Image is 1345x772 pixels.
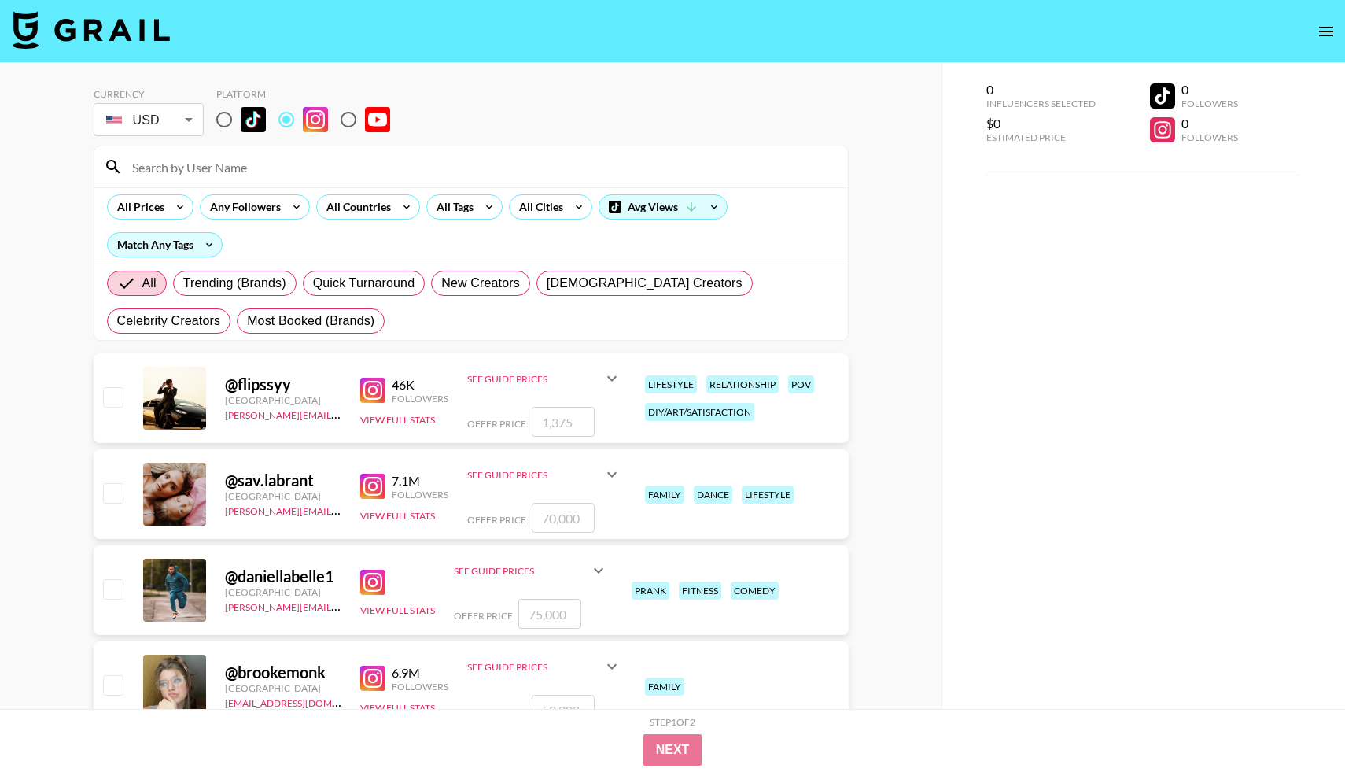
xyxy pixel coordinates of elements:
div: family [645,678,684,696]
input: 1,375 [532,407,595,437]
div: Currency [94,88,204,100]
div: Platform [216,88,403,100]
button: View Full Stats [360,702,435,714]
img: Instagram [360,666,385,691]
button: open drawer [1310,16,1342,47]
span: Trending (Brands) [183,274,286,293]
div: See Guide Prices [467,661,602,673]
div: [GEOGRAPHIC_DATA] [225,586,341,598]
div: Followers [392,489,448,501]
div: 0 [1181,116,1238,131]
img: YouTube [365,107,390,132]
div: 6.9M [392,665,448,681]
div: family [645,486,684,504]
button: View Full Stats [360,414,435,426]
span: Most Booked (Brands) [247,312,374,331]
div: Followers [1181,98,1238,109]
div: Step 1 of 2 [650,716,695,728]
span: New Creators [441,274,520,293]
div: relationship [706,375,779,393]
div: 7.1M [392,473,448,489]
img: Instagram [360,378,385,403]
div: Avg Views [599,195,727,219]
div: USD [97,106,201,134]
span: Offer Price: [467,418,529,430]
div: See Guide Prices [467,456,621,493]
div: [GEOGRAPHIC_DATA] [225,682,341,694]
div: Followers [392,681,448,693]
div: All Tags [427,195,477,219]
img: Instagram [360,474,385,499]
div: dance [694,486,732,504]
div: fitness [679,582,721,600]
div: lifestyle [645,375,697,393]
div: prank [632,582,669,600]
div: See Guide Prices [467,360,621,397]
div: 0 [1181,82,1238,98]
div: @ brookemonk [225,663,341,682]
div: See Guide Prices [454,552,608,589]
div: lifestyle [742,486,794,504]
div: 0 [986,82,1096,98]
span: Offer Price: [454,610,515,622]
span: All [142,274,157,293]
input: 70,000 [532,503,595,533]
div: Match Any Tags [108,233,222,257]
div: @ daniellabelle1 [225,567,341,586]
div: [GEOGRAPHIC_DATA] [225,394,341,406]
div: Influencers Selected [986,98,1096,109]
a: [PERSON_NAME][EMAIL_ADDRESS][DOMAIN_NAME] [225,406,458,421]
img: Instagram [303,107,328,132]
span: Quick Turnaround [313,274,415,293]
div: $0 [986,116,1096,131]
input: 50,000 [532,695,595,725]
div: Followers [1181,131,1238,143]
div: @ sav.labrant [225,471,341,490]
span: Offer Price: [467,706,529,718]
span: [DEMOGRAPHIC_DATA] Creators [547,274,743,293]
input: 75,000 [518,599,581,629]
div: See Guide Prices [467,469,602,481]
div: comedy [731,582,779,600]
div: diy/art/satisfaction [645,403,754,421]
div: @ flipssyy [225,375,341,394]
img: TikTok [241,107,266,132]
img: Grail Talent [13,11,170,49]
img: Instagram [360,570,385,595]
button: Next [643,734,702,766]
div: See Guide Prices [467,648,621,685]
a: [PERSON_NAME][EMAIL_ADDRESS][DOMAIN_NAME] [225,598,458,613]
div: All Countries [317,195,394,219]
span: Offer Price: [467,514,529,526]
div: See Guide Prices [454,565,589,577]
iframe: Drift Widget Chat Controller [1266,693,1326,753]
a: [EMAIL_ADDRESS][DOMAIN_NAME] [225,694,383,709]
a: [PERSON_NAME][EMAIL_ADDRESS][DOMAIN_NAME] [225,502,458,517]
div: [GEOGRAPHIC_DATA] [225,490,341,502]
div: All Prices [108,195,168,219]
div: Any Followers [201,195,284,219]
button: View Full Stats [360,510,435,522]
div: 46K [392,377,448,393]
div: pov [788,375,814,393]
div: All Cities [510,195,566,219]
button: View Full Stats [360,604,435,616]
div: Estimated Price [986,131,1096,143]
span: Celebrity Creators [117,312,221,331]
div: Followers [392,393,448,404]
input: Search by User Name [123,154,838,179]
div: See Guide Prices [467,373,602,385]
